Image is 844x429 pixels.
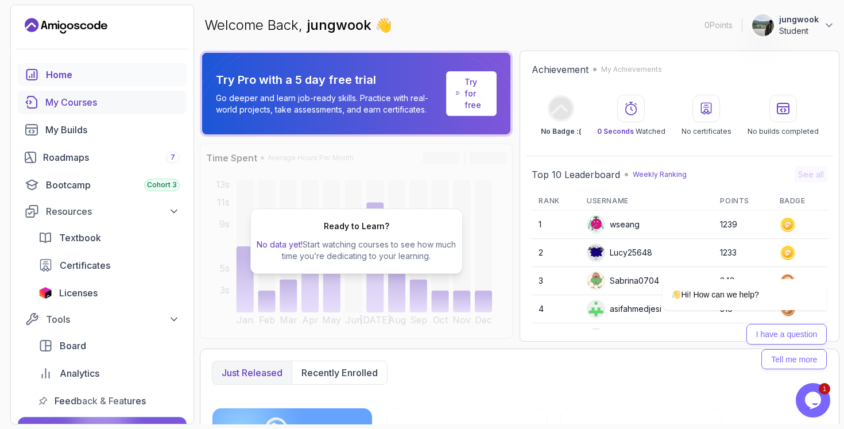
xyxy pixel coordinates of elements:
[464,76,487,111] a: Try for free
[46,68,180,82] div: Home
[255,239,458,262] p: Start watching courses to see how much time you’re dedicating to your learning.
[25,17,107,35] a: Landing page
[587,328,637,346] div: amacut
[748,127,819,136] p: No builds completed
[18,118,187,141] a: builds
[597,127,665,136] p: Watched
[32,254,187,277] a: certificates
[532,192,580,211] th: Rank
[324,221,389,232] h2: Ready to Learn?
[587,272,659,290] div: Sabrina0704
[301,366,378,380] p: Recently enrolled
[222,366,282,380] p: Just released
[601,65,662,74] p: My Achievements
[587,244,605,261] img: default monster avatar
[18,173,187,196] a: bootcamp
[704,20,733,31] p: 0 Points
[32,334,187,357] a: board
[46,178,180,192] div: Bootcamp
[307,17,375,33] span: jungwook
[55,394,146,408] span: Feedback & Features
[532,295,580,323] td: 4
[587,300,605,318] img: user profile image
[171,153,175,162] span: 7
[682,127,731,136] p: No certificates
[38,287,52,299] img: jetbrains icon
[46,312,180,326] div: Tools
[541,127,581,136] p: No Badge :(
[45,123,180,137] div: My Builds
[532,168,620,181] h2: Top 10 Leaderboard
[532,239,580,267] td: 2
[18,91,187,114] a: courses
[626,175,833,377] iframe: chat widget
[32,281,187,304] a: licenses
[587,244,652,262] div: Lucy25648
[18,201,187,222] button: Resources
[532,63,589,76] h2: Achievement
[257,239,303,249] span: No data yet!
[59,286,98,300] span: Licenses
[446,71,497,116] a: Try for free
[60,366,99,380] span: Analytics
[18,309,187,330] button: Tools
[374,16,393,35] span: 👋
[212,361,292,384] button: Just released
[60,258,110,272] span: Certificates
[532,267,580,295] td: 3
[45,95,180,109] div: My Courses
[32,389,187,412] a: feedback
[18,63,187,86] a: home
[752,14,774,36] img: user profile image
[795,167,827,183] button: See all
[32,226,187,249] a: textbook
[587,300,661,318] div: asifahmedjesi
[204,16,392,34] p: Welcome Back,
[532,211,580,239] td: 1
[60,339,86,353] span: Board
[779,25,819,37] p: Student
[587,272,605,289] img: default monster avatar
[43,150,180,164] div: Roadmaps
[779,14,819,25] p: jungwook
[46,204,180,218] div: Resources
[147,180,177,190] span: Cohort 3
[587,328,605,346] img: user profile image
[633,170,687,179] p: Weekly Ranking
[532,323,580,351] td: 5
[32,362,187,385] a: analytics
[587,216,605,233] img: default monster avatar
[796,383,833,418] iframe: chat widget
[580,192,713,211] th: Username
[59,231,101,245] span: Textbook
[597,127,634,136] span: 0 Seconds
[216,92,442,115] p: Go deeper and learn job-ready skills. Practice with real-world projects, take assessments, and ea...
[18,146,187,169] a: roadmaps
[587,215,640,234] div: wseang
[292,361,387,384] button: Recently enrolled
[216,72,442,88] p: Try Pro with a 5 day free trial
[752,14,835,37] button: user profile imagejungwookStudent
